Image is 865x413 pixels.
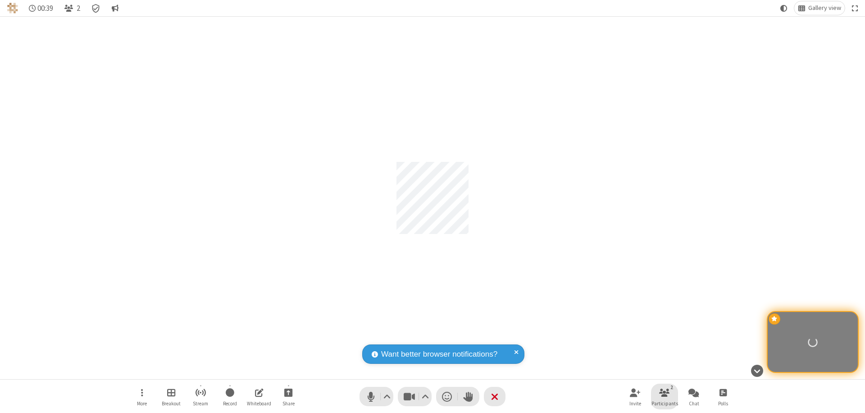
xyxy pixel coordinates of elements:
[718,401,728,406] span: Polls
[668,383,676,391] div: 2
[710,384,737,409] button: Open poll
[193,401,208,406] span: Stream
[37,4,53,13] span: 00:39
[689,401,699,406] span: Chat
[777,1,791,15] button: Using system theme
[77,4,80,13] span: 2
[381,349,497,360] span: Want better browser notifications?
[275,384,302,409] button: Start sharing
[629,401,641,406] span: Invite
[458,387,479,406] button: Raise hand
[128,384,155,409] button: Open menu
[808,5,841,12] span: Gallery view
[187,384,214,409] button: Start streaming
[246,384,273,409] button: Open shared whiteboard
[651,401,678,406] span: Participants
[162,401,181,406] span: Breakout
[25,1,57,15] div: Timer
[747,360,766,381] button: Hide
[651,384,678,409] button: Open participant list
[282,401,295,406] span: Share
[848,1,862,15] button: Fullscreen
[108,1,122,15] button: Conversation
[216,384,243,409] button: Start recording
[381,387,393,406] button: Audio settings
[398,387,432,406] button: Stop video (⌘+Shift+V)
[223,401,237,406] span: Record
[87,1,105,15] div: Meeting details Encryption enabled
[484,387,505,406] button: End or leave meeting
[7,3,18,14] img: QA Selenium DO NOT DELETE OR CHANGE
[247,401,271,406] span: Whiteboard
[137,401,147,406] span: More
[436,387,458,406] button: Send a reaction
[419,387,432,406] button: Video setting
[622,384,649,409] button: Invite participants (⌘+Shift+I)
[680,384,707,409] button: Open chat
[794,1,845,15] button: Change layout
[158,384,185,409] button: Manage Breakout Rooms
[60,1,84,15] button: Open participant list
[360,387,393,406] button: Mute (⌘+Shift+A)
